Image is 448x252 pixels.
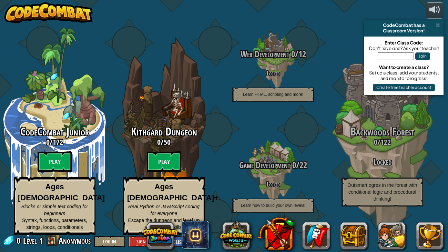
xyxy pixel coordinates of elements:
[368,46,440,51] div: Don't have one? Ask your teacher!
[128,204,200,216] span: Real Python or JavaScript coding for everyone
[241,48,289,60] span: Web Development
[415,52,430,60] button: Join
[368,70,440,81] div: Set up a class, add your students, and monitor progress!
[218,161,328,170] h3: /
[128,218,200,230] span: Escape the dungeon and level up your coding skills!
[367,28,441,33] div: Classroom Version!
[299,159,307,171] span: 22
[127,182,218,202] strong: Ages [DEMOGRAPHIC_DATA]+
[23,235,37,246] span: Level
[290,159,296,171] span: 0
[373,84,435,91] button: Create free teacher account
[109,28,218,246] div: Complete previous world to unlock
[367,22,441,28] div: CodeCombat has a
[22,218,87,230] span: Syntax, functions, parameters, strings, loops, conditionals
[147,151,181,172] btn: Play
[289,48,295,60] span: 0
[380,137,391,147] span: 122
[368,40,440,46] div: Enter Class Code:
[20,124,89,139] span: CodeCombat Junior
[239,159,290,171] span: Game Development
[218,181,328,188] h4: Locked
[94,236,125,247] button: Log In
[39,235,43,246] span: 1
[4,2,93,23] img: CodeCombat - Learn how to code by playing a game
[157,137,161,147] span: 0
[426,2,444,19] button: Adjust volume
[164,137,171,147] span: 50
[328,138,437,146] h3: /
[38,151,72,172] btn: Play
[131,124,197,139] span: Kithgard Dungeon
[18,182,105,202] strong: Ages [DEMOGRAPHIC_DATA]
[17,235,22,246] span: 0
[21,204,88,216] span: Blocks or simple text coding for beginners
[59,235,91,246] span: Anonymous
[241,203,305,208] span: Learn how to build your own levels!
[298,48,306,60] span: 12
[218,50,328,59] h3: /
[109,138,218,146] h3: /
[218,70,328,77] h4: Locked
[328,157,437,167] h3: Locked
[46,137,50,147] span: 0
[350,124,415,139] span: Backwoods Forest
[243,92,303,97] span: Learn HTML, scripting and more!
[129,236,160,247] button: Sign Up
[53,137,63,147] span: 172
[368,64,440,70] div: Want to create a class?
[347,182,417,202] span: Outsmart ogres in the forest with conditional logic and procedural thinking!
[374,137,377,147] span: 0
